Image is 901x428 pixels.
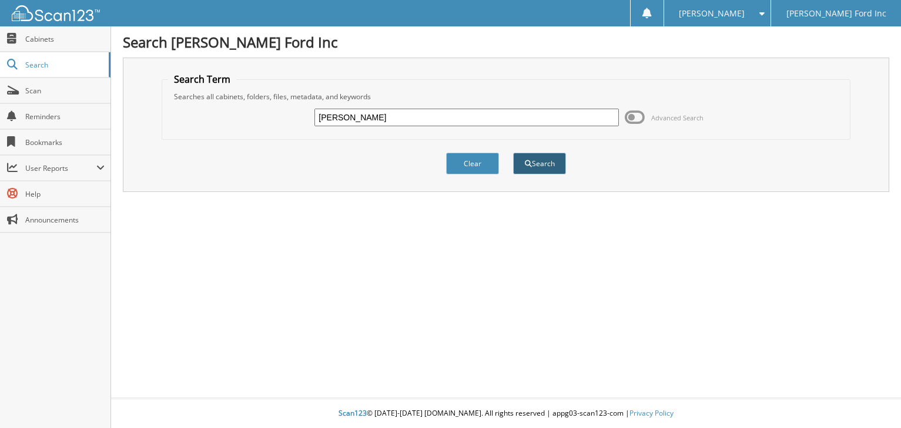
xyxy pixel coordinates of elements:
[168,73,236,86] legend: Search Term
[25,215,105,225] span: Announcements
[25,112,105,122] span: Reminders
[12,5,100,21] img: scan123-logo-white.svg
[25,189,105,199] span: Help
[513,153,566,174] button: Search
[339,408,367,418] span: Scan123
[679,10,745,17] span: [PERSON_NAME]
[25,34,105,44] span: Cabinets
[25,86,105,96] span: Scan
[629,408,674,418] a: Privacy Policy
[25,163,96,173] span: User Reports
[786,10,886,17] span: [PERSON_NAME] Ford Inc
[25,137,105,147] span: Bookmarks
[446,153,499,174] button: Clear
[168,92,844,102] div: Searches all cabinets, folders, files, metadata, and keywords
[651,113,704,122] span: Advanced Search
[123,32,889,52] h1: Search [PERSON_NAME] Ford Inc
[111,399,901,428] div: © [DATE]-[DATE] [DOMAIN_NAME]. All rights reserved | appg03-scan123-com |
[25,60,103,70] span: Search
[842,372,901,428] iframe: Chat Widget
